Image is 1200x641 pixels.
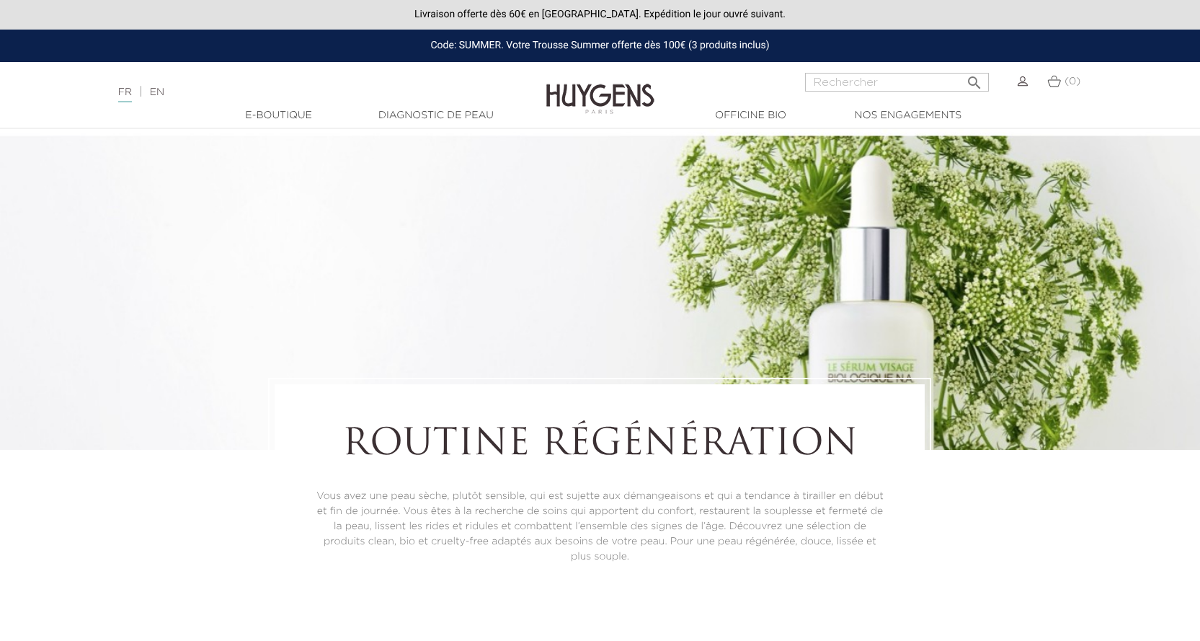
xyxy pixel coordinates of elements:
[805,73,989,92] input: Rechercher
[314,424,885,467] h1: Routine régénération
[966,70,983,87] i: 
[546,61,654,116] img: Huygens
[1065,76,1080,87] span: (0)
[118,87,132,102] a: FR
[679,108,823,123] a: Officine Bio
[207,108,351,123] a: E-Boutique
[961,68,987,88] button: 
[364,108,508,123] a: Diagnostic de peau
[314,489,885,565] p: Vous avez une peau sèche, plutôt sensible, qui est sujette aux démangeaisons et qui a tendance à ...
[111,84,489,101] div: |
[836,108,980,123] a: Nos engagements
[150,87,164,97] a: EN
